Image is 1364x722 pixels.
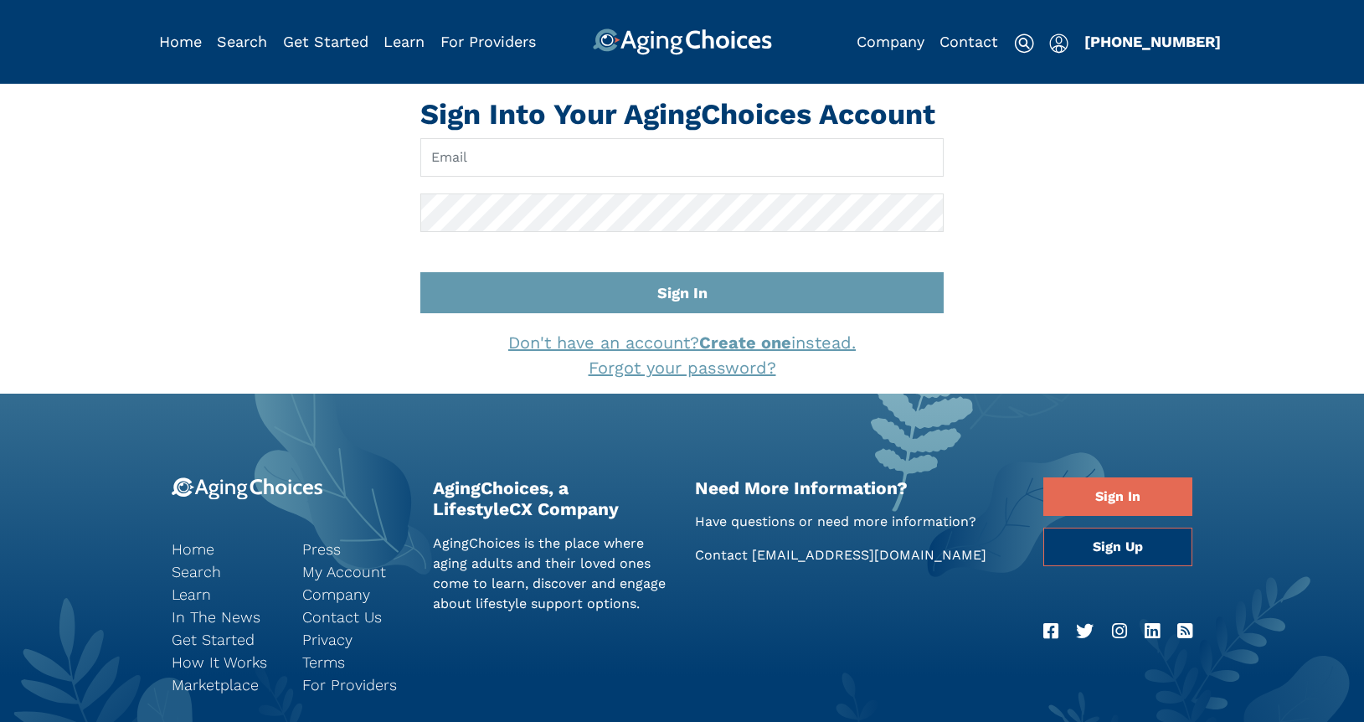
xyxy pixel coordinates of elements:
[1177,618,1192,645] a: RSS Feed
[217,33,267,50] a: Search
[172,583,277,606] a: Learn
[1049,34,1068,54] img: user-icon.svg
[420,97,944,132] h1: Sign Into Your AgingChoices Account
[433,477,670,519] h2: AgingChoices, a LifestyleCX Company
[283,33,368,50] a: Get Started
[383,33,425,50] a: Learn
[302,651,408,673] a: Terms
[752,547,986,563] a: [EMAIL_ADDRESS][DOMAIN_NAME]
[172,606,277,628] a: In The News
[172,538,277,560] a: Home
[420,193,944,232] input: Password
[592,28,771,55] img: AgingChoices
[172,560,277,583] a: Search
[302,538,408,560] a: Press
[172,477,323,500] img: 9-logo.svg
[302,560,408,583] a: My Account
[172,628,277,651] a: Get Started
[695,477,1019,498] h2: Need More Information?
[1145,618,1160,645] a: LinkedIn
[172,673,277,696] a: Marketplace
[1043,618,1058,645] a: Facebook
[1014,34,1034,54] img: search-icon.svg
[1112,618,1127,645] a: Instagram
[302,583,408,606] a: Company
[939,33,998,50] a: Contact
[508,333,856,353] a: Don't have an account?Create oneinstead.
[302,606,408,628] a: Contact Us
[589,358,776,378] a: Forgot your password?
[302,673,408,696] a: For Providers
[1049,28,1068,55] div: Popover trigger
[1076,618,1094,645] a: Twitter
[1043,528,1192,566] a: Sign Up
[172,651,277,673] a: How It Works
[1043,477,1192,516] a: Sign In
[420,138,944,177] input: Email
[440,33,536,50] a: For Providers
[695,545,1019,565] p: Contact
[699,333,791,353] strong: Create one
[159,33,202,50] a: Home
[695,512,1019,532] p: Have questions or need more information?
[1084,33,1221,50] a: [PHONE_NUMBER]
[857,33,924,50] a: Company
[433,534,670,614] p: AgingChoices is the place where aging adults and their loved ones come to learn, discover and eng...
[217,28,267,55] div: Popover trigger
[302,628,408,651] a: Privacy
[420,272,944,313] button: Sign In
